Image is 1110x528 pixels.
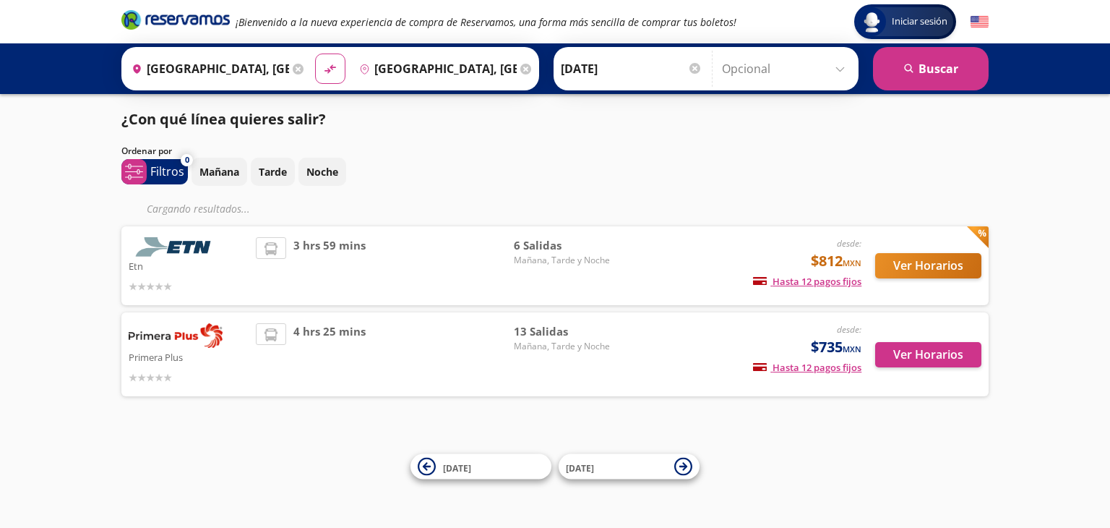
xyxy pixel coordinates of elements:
[121,9,230,30] i: Brand Logo
[121,108,326,130] p: ¿Con qué línea quieres salir?
[121,145,172,158] p: Ordenar por
[753,275,861,288] span: Hasta 12 pagos fijos
[971,13,989,31] button: English
[837,237,861,250] em: desde:
[837,323,861,336] em: desde:
[129,237,223,257] img: Etn
[843,257,861,268] small: MXN
[561,51,702,87] input: Elegir Fecha
[353,51,517,87] input: Buscar Destino
[306,164,338,179] p: Noche
[126,51,289,87] input: Buscar Origen
[121,159,188,184] button: 0Filtros
[722,51,851,87] input: Opcional
[753,361,861,374] span: Hasta 12 pagos fijos
[147,202,250,216] em: Cargando resultados ...
[514,237,615,254] span: 6 Salidas
[121,9,230,35] a: Brand Logo
[514,323,615,340] span: 13 Salidas
[443,461,471,474] span: [DATE]
[566,461,594,474] span: [DATE]
[875,253,981,278] button: Ver Horarios
[293,237,366,294] span: 3 hrs 59 mins
[559,454,700,480] button: [DATE]
[185,154,189,166] span: 0
[129,257,249,274] p: Etn
[192,158,247,186] button: Mañana
[811,250,861,272] span: $812
[199,164,239,179] p: Mañana
[410,454,551,480] button: [DATE]
[514,254,615,267] span: Mañana, Tarde y Noche
[811,336,861,358] span: $735
[129,348,249,365] p: Primera Plus
[875,342,981,367] button: Ver Horarios
[150,163,184,180] p: Filtros
[259,164,287,179] p: Tarde
[873,47,989,90] button: Buscar
[251,158,295,186] button: Tarde
[843,344,861,354] small: MXN
[129,323,223,348] img: Primera Plus
[298,158,346,186] button: Noche
[514,340,615,353] span: Mañana, Tarde y Noche
[293,323,366,386] span: 4 hrs 25 mins
[886,14,953,29] span: Iniciar sesión
[236,15,736,29] em: ¡Bienvenido a la nueva experiencia de compra de Reservamos, una forma más sencilla de comprar tus...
